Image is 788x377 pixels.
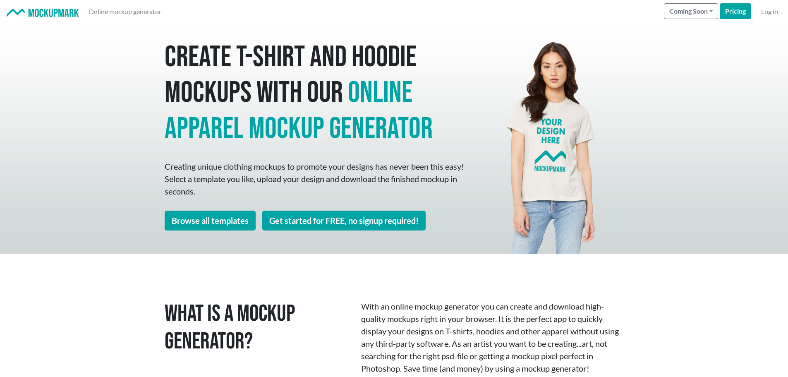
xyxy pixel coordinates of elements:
[165,75,433,146] span: online apparel mockup generator
[664,3,718,19] button: Coming Soon
[500,23,603,254] img: Mockup Mark hero - your design here
[165,211,256,231] a: Browse all templates
[85,3,165,20] a: Online mockup generator
[165,160,467,197] p: Creating unique clothing mockups to promote your designs has never been this easy! Select a templ...
[7,9,79,17] img: Mockup Mark
[720,3,751,19] a: Pricing
[262,211,426,231] a: Get started for FREE, no signup required!
[165,40,467,147] h1: Create T-shirt and hoodie mockups with our
[758,3,781,20] a: Log in
[361,300,624,375] p: With an online mockup generator you can create and download high-quality mockups right in your br...
[165,300,349,355] h1: What is a Mockup Generator?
